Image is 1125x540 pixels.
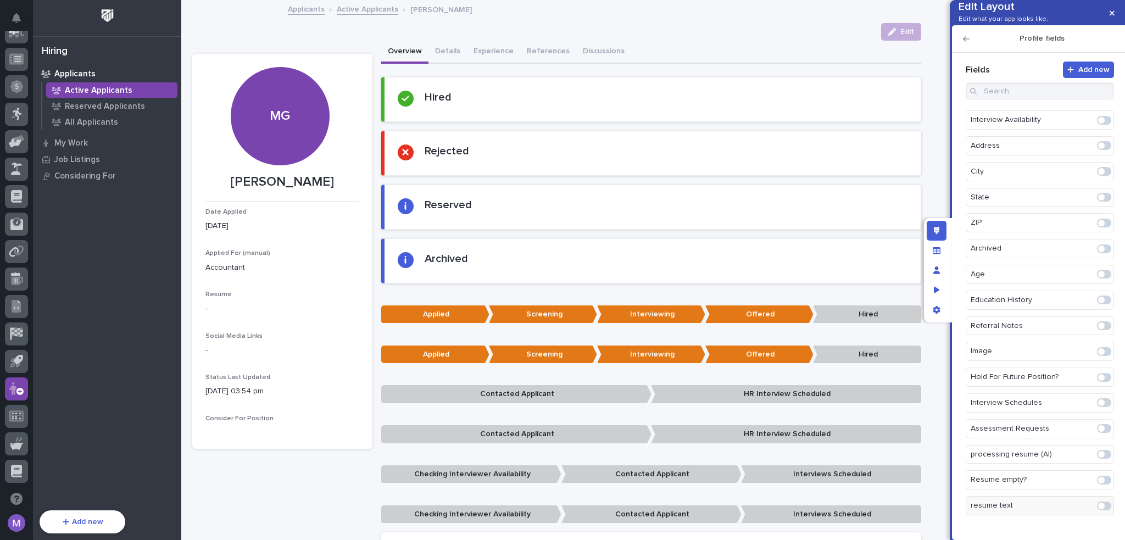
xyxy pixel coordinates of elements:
p: Age [971,265,1095,283]
div: Hiring [42,46,68,58]
img: Workspace Logo [97,5,118,26]
p: Considering For [54,171,116,181]
img: 1736555164131-43832dd5-751b-4058-ba23-39d91318e5a0 [11,170,31,190]
p: Assessment Requests [971,420,1095,438]
div: Notifications [14,13,28,31]
h2: Archived [425,252,468,265]
span: • [91,265,95,274]
p: HR Interview Scheduled [651,425,921,443]
span: Date Applied [205,209,247,215]
div: MG [231,10,329,124]
div: We're offline, we will be back soon! [37,181,154,190]
span: Edit [900,27,914,37]
p: [DATE] [205,220,359,232]
button: See all [170,205,200,219]
p: Education History [971,291,1095,309]
p: Applied [381,305,489,324]
a: Job Listings [33,151,181,168]
p: Address [971,137,1095,155]
img: 1736555164131-43832dd5-751b-4058-ba23-39d91318e5a0 [22,236,31,244]
p: State [971,188,1095,207]
p: Welcome 👋 [11,43,200,61]
a: Powered byPylon [77,289,133,298]
div: Past conversations [11,208,74,216]
h2: Fields [966,65,1063,75]
a: 📖Help Docs [7,134,64,154]
p: Offered [705,305,814,324]
p: Image [971,342,1095,360]
span: [PERSON_NAME] [34,265,89,274]
p: Hired [813,346,921,364]
img: Stacker [11,10,33,32]
p: Contacted Applicant [381,425,651,443]
a: Applicants [33,65,181,82]
span: • [91,235,95,244]
div: Manage fields and data [927,241,946,260]
h2: Profile fields [970,34,1114,43]
div: 🔗 [69,140,77,148]
button: Open support chat [5,487,28,510]
span: Status Last Updated [205,374,270,381]
p: Contacted Applicant [561,465,742,483]
div: Edit layout [927,221,946,241]
p: processing resume (AI) [971,446,1095,464]
input: Search [966,82,1114,100]
p: Reserved Applicants [65,102,145,112]
a: Reserved Applicants [42,98,181,114]
p: [PERSON_NAME] [410,3,472,15]
a: All Applicants [42,114,181,130]
p: Checking Interviewer Availability [381,505,561,524]
div: Preview as [927,280,946,300]
a: Active Applicants [337,2,398,15]
span: [PERSON_NAME] [34,235,89,244]
span: Add new [1078,65,1110,75]
a: Active Applicants [42,82,181,98]
div: 📖 [11,140,20,148]
span: [DATE] [97,265,120,274]
span: [DATE] [97,235,120,244]
button: Overview [381,41,428,64]
a: 🔗Onboarding Call [64,134,144,154]
p: Accountant [205,262,359,274]
p: All Applicants [65,118,118,127]
p: My Work [54,138,88,148]
p: Offered [705,346,814,364]
button: Details [428,41,467,64]
a: Considering For [33,168,181,184]
p: - [205,303,359,315]
p: HR Interview Scheduled [651,385,921,403]
button: Start new chat [187,173,200,186]
p: Applied [381,346,489,364]
p: Interviews Scheduled [741,465,921,483]
button: References [520,41,576,64]
p: Job Listings [54,155,100,165]
p: Contacted Applicant [381,385,651,403]
p: - [205,344,359,356]
p: Interviews Scheduled [741,505,921,524]
div: Start new chat [37,170,180,181]
p: Hold For Future Position? [971,368,1095,386]
span: Consider For Position [205,415,274,422]
a: My Work [33,135,181,151]
button: Add new [1063,62,1114,78]
p: How can we help? [11,61,200,79]
button: users-avatar [5,511,28,535]
div: App settings [927,300,946,320]
p: Referral Notes [971,317,1095,335]
h2: Rejected [425,144,469,158]
p: Interview Schedules [971,394,1095,412]
p: City [971,163,1095,181]
button: Notifications [5,7,28,30]
span: Help Docs [22,138,60,149]
p: Checking Interviewer Availability [381,465,561,483]
p: resume text [971,497,1095,515]
p: Contacted Applicant [561,505,742,524]
span: Resume [205,291,232,298]
p: Archived [971,240,1095,258]
p: Interviewing [597,305,705,324]
p: Interview Availability [971,111,1095,129]
span: Applied For (manual) [205,250,270,257]
button: Edit [881,23,921,41]
p: Hired [813,305,921,324]
div: Manage users [927,260,946,280]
